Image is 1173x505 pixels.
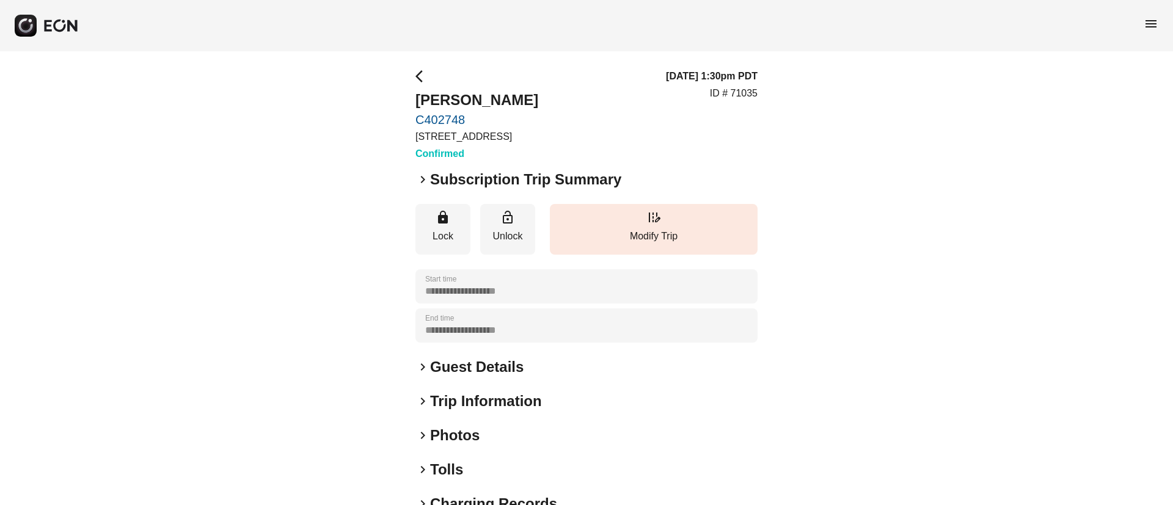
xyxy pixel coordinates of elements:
[436,210,450,225] span: lock
[415,428,430,443] span: keyboard_arrow_right
[430,357,524,377] h2: Guest Details
[415,90,538,110] h2: [PERSON_NAME]
[500,210,515,225] span: lock_open
[1144,16,1158,31] span: menu
[646,210,661,225] span: edit_road
[430,391,542,411] h2: Trip Information
[415,462,430,477] span: keyboard_arrow_right
[415,69,430,84] span: arrow_back_ios
[430,426,480,445] h2: Photos
[415,112,538,127] a: C402748
[415,129,538,144] p: [STREET_ADDRESS]
[486,229,529,244] p: Unlock
[422,229,464,244] p: Lock
[415,360,430,374] span: keyboard_arrow_right
[415,394,430,409] span: keyboard_arrow_right
[556,229,751,244] p: Modify Trip
[710,86,758,101] p: ID # 71035
[550,204,758,255] button: Modify Trip
[415,172,430,187] span: keyboard_arrow_right
[430,460,463,479] h2: Tolls
[666,69,758,84] h3: [DATE] 1:30pm PDT
[415,204,470,255] button: Lock
[430,170,621,189] h2: Subscription Trip Summary
[480,204,535,255] button: Unlock
[415,147,538,161] h3: Confirmed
